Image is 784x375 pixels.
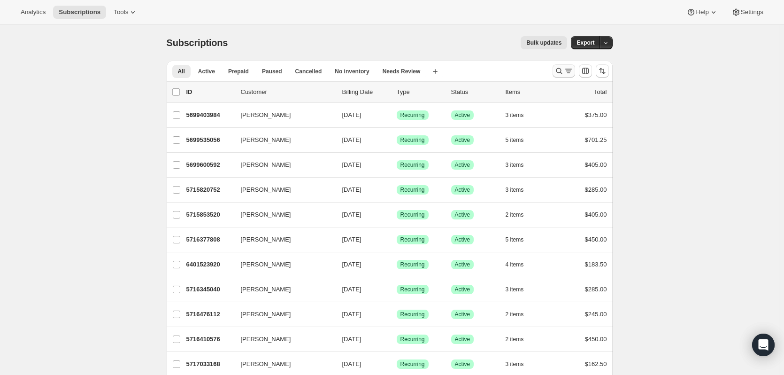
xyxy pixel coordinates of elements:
[400,211,425,219] span: Recurring
[295,68,322,75] span: Cancelled
[186,87,607,97] div: IDCustomerBilling DateTypeStatusItemsTotal
[506,333,534,346] button: 2 items
[585,311,607,318] span: $245.00
[585,261,607,268] span: $183.50
[455,311,470,318] span: Active
[506,87,553,97] div: Items
[506,111,524,119] span: 3 items
[594,87,607,97] p: Total
[342,311,361,318] span: [DATE]
[335,68,369,75] span: No inventory
[241,285,291,294] span: [PERSON_NAME]
[241,260,291,269] span: [PERSON_NAME]
[342,211,361,218] span: [DATE]
[186,258,607,271] div: 6401523920[PERSON_NAME][DATE]SuccessRecurringSuccessActive4 items$183.50
[235,207,329,222] button: [PERSON_NAME]
[451,87,498,97] p: Status
[235,182,329,197] button: [PERSON_NAME]
[506,311,524,318] span: 2 items
[455,336,470,343] span: Active
[526,39,561,47] span: Bulk updates
[579,64,592,78] button: Customize table column order and visibility
[235,232,329,247] button: [PERSON_NAME]
[186,109,607,122] div: 5699403984[PERSON_NAME][DATE]SuccessRecurringSuccessActive3 items$375.00
[186,283,607,296] div: 5716345040[PERSON_NAME][DATE]SuccessRecurringSuccessActive3 items$285.00
[506,360,524,368] span: 3 items
[342,360,361,367] span: [DATE]
[342,336,361,343] span: [DATE]
[186,333,607,346] div: 5716410576[PERSON_NAME][DATE]SuccessRecurringSuccessActive2 items$450.00
[342,136,361,143] span: [DATE]
[506,161,524,169] span: 3 items
[585,360,607,367] span: $162.50
[186,335,233,344] p: 5716410576
[455,211,470,219] span: Active
[506,211,524,219] span: 2 items
[400,261,425,268] span: Recurring
[342,286,361,293] span: [DATE]
[114,8,128,16] span: Tools
[198,68,215,75] span: Active
[241,310,291,319] span: [PERSON_NAME]
[400,311,425,318] span: Recurring
[186,358,607,371] div: 5717033168[PERSON_NAME][DATE]SuccessRecurringSuccessActive3 items$162.50
[186,233,607,246] div: 5716377808[PERSON_NAME][DATE]SuccessRecurringSuccessActive5 items$450.00
[178,68,185,75] span: All
[455,236,470,243] span: Active
[506,358,534,371] button: 3 items
[585,286,607,293] span: $285.00
[186,210,233,219] p: 5715853520
[342,236,361,243] span: [DATE]
[400,186,425,194] span: Recurring
[506,233,534,246] button: 5 items
[506,308,534,321] button: 2 items
[506,336,524,343] span: 2 items
[506,258,534,271] button: 4 items
[585,236,607,243] span: $450.00
[228,68,249,75] span: Prepaid
[506,109,534,122] button: 3 items
[400,286,425,293] span: Recurring
[741,8,763,16] span: Settings
[397,87,444,97] div: Type
[400,336,425,343] span: Recurring
[186,183,607,196] div: 5715820752[PERSON_NAME][DATE]SuccessRecurringSuccessActive3 items$285.00
[186,260,233,269] p: 6401523920
[571,36,600,49] button: Export
[585,161,607,168] span: $405.00
[235,257,329,272] button: [PERSON_NAME]
[186,308,607,321] div: 5716476112[PERSON_NAME][DATE]SuccessRecurringSuccessActive2 items$245.00
[585,136,607,143] span: $701.25
[400,136,425,144] span: Recurring
[235,157,329,172] button: [PERSON_NAME]
[455,111,470,119] span: Active
[53,6,106,19] button: Subscriptions
[186,285,233,294] p: 5716345040
[726,6,769,19] button: Settings
[241,160,291,170] span: [PERSON_NAME]
[400,161,425,169] span: Recurring
[455,161,470,169] span: Active
[241,135,291,145] span: [PERSON_NAME]
[681,6,723,19] button: Help
[235,108,329,123] button: [PERSON_NAME]
[235,282,329,297] button: [PERSON_NAME]
[506,158,534,172] button: 3 items
[506,236,524,243] span: 5 items
[235,332,329,347] button: [PERSON_NAME]
[506,261,524,268] span: 4 items
[455,186,470,194] span: Active
[506,136,524,144] span: 5 items
[167,38,228,48] span: Subscriptions
[596,64,609,78] button: Sort the results
[241,87,335,97] p: Customer
[59,8,100,16] span: Subscriptions
[576,39,594,47] span: Export
[186,87,233,97] p: ID
[342,261,361,268] span: [DATE]
[186,133,607,147] div: 5699535056[PERSON_NAME][DATE]SuccessRecurringSuccessActive5 items$701.25
[235,133,329,148] button: [PERSON_NAME]
[241,210,291,219] span: [PERSON_NAME]
[186,208,607,221] div: 5715853520[PERSON_NAME][DATE]SuccessRecurringSuccessActive2 items$405.00
[186,310,233,319] p: 5716476112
